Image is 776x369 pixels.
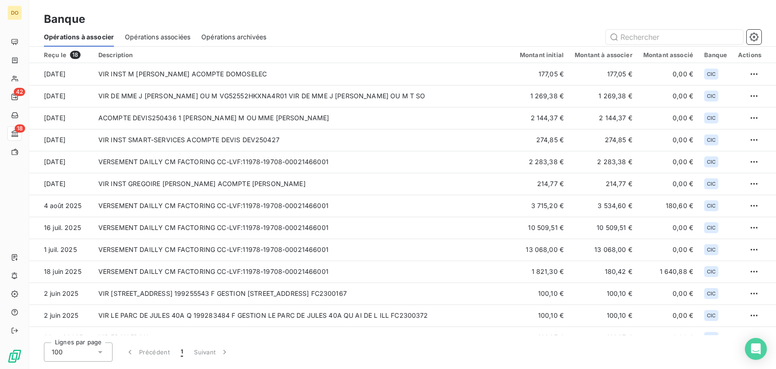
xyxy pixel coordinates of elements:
td: 2 juin 2025 [29,283,93,305]
td: VERSEMENT DAILLY CM FACTORING CC-LVF:11978-19708-00021466001 [93,261,514,283]
td: 214,77 € [569,173,638,195]
td: 274,85 € [514,129,569,151]
div: Montant à associer [575,51,632,59]
span: 42 [14,88,25,96]
td: 100,10 € [569,283,638,305]
td: 0,00 € [638,63,699,85]
td: [DATE] [29,107,93,129]
div: Reçu le [44,51,87,59]
span: CIC [707,93,716,99]
span: CIC [707,335,716,340]
td: VERSEMENT DAILLY CM FACTORING CC-LVF:11978-19708-00021466001 [93,195,514,217]
td: 2 283,38 € [514,151,569,173]
td: 16 juil. 2025 [29,217,93,239]
td: 274,85 € [569,129,638,151]
span: CIC [707,137,716,143]
td: 3 715,20 € [514,195,569,217]
span: CIC [707,203,716,209]
td: 0,00 € [638,217,699,239]
div: DO [7,5,22,20]
td: 3 534,60 € [569,195,638,217]
td: ACOMPTE DEVIS250436 1 [PERSON_NAME] M OU MME [PERSON_NAME] [93,107,514,129]
span: 1 [181,348,183,357]
td: 2 144,37 € [569,107,638,129]
td: [DATE] [29,85,93,107]
span: CIC [707,159,716,165]
td: VIR DE MME J [PERSON_NAME] OU M VG52552HKXNA4R01 VIR DE MME J [PERSON_NAME] OU M T SO [93,85,514,107]
td: VIR INST GREGOIRE [PERSON_NAME] ACOMPTE [PERSON_NAME] [93,173,514,195]
td: 10 509,51 € [514,217,569,239]
td: 0,00 € [638,305,699,326]
td: 18 juin 2025 [29,261,93,283]
div: Open Intercom Messenger [745,338,767,360]
span: CIC [707,181,716,187]
td: 0,00 € [638,173,699,195]
button: Précédent [120,342,175,362]
button: 1 [175,342,189,362]
span: CIC [707,313,716,318]
td: 161,27 € [514,326,569,348]
td: 4 août 2025 [29,195,93,217]
img: Logo LeanPay [7,349,22,364]
h3: Banque [44,11,85,27]
td: 177,05 € [569,63,638,85]
span: CIC [707,71,716,77]
td: 0,00 € [638,129,699,151]
td: VIR [STREET_ADDRESS] 199255543 F GESTION [STREET_ADDRESS] FC2300167 [93,283,514,305]
td: 100,10 € [514,283,569,305]
div: Montant associé [643,51,693,59]
td: 0,00 € [638,326,699,348]
td: 100,10 € [514,305,569,326]
td: 2 juin 2025 [29,305,93,326]
span: Opérations à associer [44,32,114,42]
td: 13 068,00 € [514,239,569,261]
span: CIC [707,291,716,296]
td: VIR INST SMART-SERVICES ACOMPTE DEVIS DEV250427 [93,129,514,151]
td: 0,00 € [638,151,699,173]
td: [DATE] [29,173,93,195]
td: 26 mai 2025 [29,326,93,348]
div: Montant initial [520,51,564,59]
td: VERSEMENT DAILLY CM FACTORING CC-LVF:11978-19708-00021466001 [93,239,514,261]
span: CIC [707,247,716,252]
td: VIR FDAH FDAH [93,326,514,348]
button: Suivant [189,342,235,362]
span: Opérations associées [125,32,190,42]
span: Opérations archivées [201,32,266,42]
td: 180,42 € [569,261,638,283]
td: 177,05 € [514,63,569,85]
td: 0,00 € [638,239,699,261]
span: 18 [70,51,81,59]
td: 2 144,37 € [514,107,569,129]
td: 0,00 € [638,85,699,107]
td: 13 068,00 € [569,239,638,261]
td: 161,27 € [569,326,638,348]
span: 100 [52,348,63,357]
span: CIC [707,269,716,274]
span: 18 [15,124,25,133]
td: 1 269,38 € [569,85,638,107]
td: [DATE] [29,151,93,173]
td: 214,77 € [514,173,569,195]
td: VERSEMENT DAILLY CM FACTORING CC-LVF:11978-19708-00021466001 [93,217,514,239]
td: [DATE] [29,129,93,151]
td: VIR INST M [PERSON_NAME] ACOMPTE DOMOSELEC [93,63,514,85]
td: 1 640,88 € [638,261,699,283]
div: Banque [704,51,727,59]
input: Rechercher [606,30,743,44]
td: 10 509,51 € [569,217,638,239]
td: VIR LE PARC DE JULES 40A Q 199283484 F GESTION LE PARC DE JULES 40A QU AI DE L ILL FC2300372 [93,305,514,326]
td: VERSEMENT DAILLY CM FACTORING CC-LVF:11978-19708-00021466001 [93,151,514,173]
td: 1 821,30 € [514,261,569,283]
span: CIC [707,225,716,230]
td: 0,00 € [638,283,699,305]
td: 0,00 € [638,107,699,129]
td: 1 juil. 2025 [29,239,93,261]
td: 2 283,38 € [569,151,638,173]
div: Actions [738,51,761,59]
td: [DATE] [29,63,93,85]
td: 1 269,38 € [514,85,569,107]
div: Description [98,51,509,59]
td: 180,60 € [638,195,699,217]
td: 100,10 € [569,305,638,326]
